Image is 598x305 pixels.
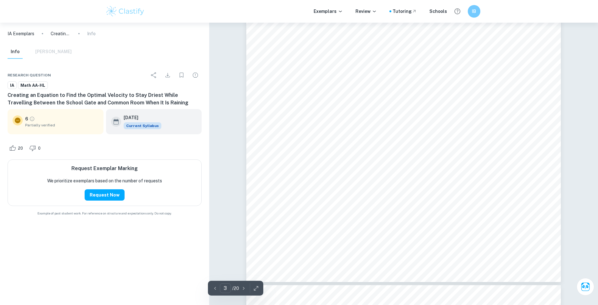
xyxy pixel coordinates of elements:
[284,67,308,73] span: as follows:
[304,184,428,191] span: travelling towards which will receive rain horizontally.
[284,139,467,145] span: except for volume of rain which will be in mL for easier use and understanding.
[284,151,322,158] span: Model Diagram:
[294,104,297,110] span: 
[358,216,360,221] span: 𝑇
[29,116,35,122] a: Grade partially verified
[294,112,297,118] span: 
[8,143,26,153] div: Like
[284,51,518,57] span: My model will be similar to previous models in the respect that I will consider that all the rain...
[8,82,16,89] span: IA
[35,145,44,152] span: 0
[294,160,298,166] span: 
[8,211,202,216] span: Example of past student work. For reference on structure and expectations only. Do not copy.
[304,87,328,93] span: all directly
[18,81,48,89] a: Math AA-HL
[373,216,376,221] span: 𝑉
[284,131,508,137] span: All variable values will be in SI units to ensure universal compatibility of units and understanding
[349,233,397,239] span: received horizontally
[284,39,439,45] span: like snow. It is moving, falling, and it is consistent in this principle.
[124,122,161,129] span: Current Syllabus
[8,91,202,107] h6: Creating an Equation to Find the Optimal Velocity to Stay Driest While Travelling Between the Sch...
[294,193,298,199] span: 
[287,225,458,231] span: Total volume of rain = volume of rain received vertically + volume of rain
[232,285,239,292] p: / 20
[175,69,188,81] div: Bookmark
[85,189,125,201] button: Request Now
[470,8,478,15] h6: IB
[304,160,489,166] span: [GEOGRAPHIC_DATA] represents the area of a person from the top which will
[51,30,71,37] p: Creating an Equation to Find the Optimal Velocity to Stay Driest While Travelling Between the Sch...
[304,201,386,207] span: volume of rain picked up by person.
[388,216,391,221] span: 𝐻
[284,23,516,30] span: that distance. Minutephysics followed this model and likened it to a snow plough ploughing through
[304,103,456,109] span: Rain falls downwards exactly perpendicular relative to the ground.
[71,165,138,172] h6: Request Exemplar Marking
[124,114,156,121] h6: [DATE]
[284,31,514,37] span: the same amount of snow over a distance (minutephysics, 2012). However, rain is not a static block
[304,119,471,125] span: clothing or a bag and remains consistent for all velocities and movement.
[294,177,298,183] span: 
[429,8,447,15] a: Schools
[87,30,96,37] p: Info
[466,226,512,230] span: model for rain reception
[25,115,28,122] p: 6
[378,213,388,220] span: + 𝑅
[148,69,160,81] div: Share
[393,8,417,15] a: Tutoring
[294,80,297,86] span: 
[304,168,353,174] span: receive rain vertically.
[355,8,377,15] p: Review
[354,213,357,220] span: 𝑅
[452,6,463,17] button: Help and Feedback
[124,122,161,129] div: This exemplar is based on the current syllabus. Feel free to refer to it for inspiration/ideas wh...
[468,5,480,18] button: IB
[18,82,48,89] span: Math AA-HL
[14,145,26,152] span: 20
[189,69,202,81] div: Report issue
[304,111,517,118] span: Exposure area is the exposure area of my body only. It excludes me wearing different types of
[8,30,34,37] a: IA Exemplars
[8,45,23,59] button: Info
[577,278,594,296] button: Ask Clai
[304,95,399,101] span: Rain velocity is constant for all raindrops
[28,143,44,153] div: Dislike
[25,122,98,128] span: Partially verified
[284,59,517,65] span: up will be divided into the vertical and horizontal components. Assumptions for this investigatio...
[363,213,373,220] span: = 𝑅
[294,96,297,102] span: 
[47,177,162,184] p: We prioritize exemplars based on the number of requests
[105,5,145,18] img: Clastify logo
[314,8,343,15] p: Exemplars
[161,69,174,81] div: Download
[304,79,517,85] span: Rain density (the volume of rain per volume of space) is constant and uniform everywhere in
[8,72,51,78] span: Research question
[466,220,518,225] span: Figure 1 - Diagram of basic
[8,81,17,89] a: IA
[304,176,443,183] span: Blue oval represents the area of person from the side they are
[304,193,447,199] span: The sum of rain received on both fronts will result in the total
